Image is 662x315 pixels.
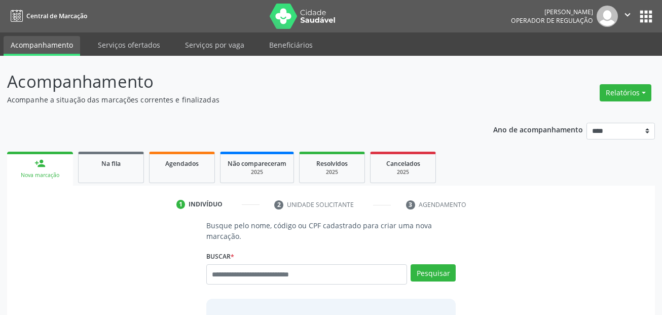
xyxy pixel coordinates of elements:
[493,123,583,135] p: Ano de acompanhamento
[14,171,66,179] div: Nova marcação
[316,159,348,168] span: Resolvidos
[26,12,87,20] span: Central de Marcação
[178,36,251,54] a: Serviços por vaga
[176,200,186,209] div: 1
[7,8,87,24] a: Central de Marcação
[618,6,637,27] button: 
[600,84,651,101] button: Relatórios
[7,94,461,105] p: Acompanhe a situação das marcações correntes e finalizadas
[189,200,223,209] div: Indivíduo
[91,36,167,54] a: Serviços ofertados
[228,168,286,176] div: 2025
[206,249,234,264] label: Buscar
[622,9,633,20] i: 
[386,159,420,168] span: Cancelados
[206,220,456,241] p: Busque pelo nome, código ou CPF cadastrado para criar uma nova marcação.
[411,264,456,282] button: Pesquisar
[511,16,593,25] span: Operador de regulação
[511,8,593,16] div: [PERSON_NAME]
[4,36,80,56] a: Acompanhamento
[637,8,655,25] button: apps
[228,159,286,168] span: Não compareceram
[7,69,461,94] p: Acompanhamento
[262,36,320,54] a: Beneficiários
[165,159,199,168] span: Agendados
[307,168,357,176] div: 2025
[378,168,428,176] div: 2025
[597,6,618,27] img: img
[34,158,46,169] div: person_add
[101,159,121,168] span: Na fila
